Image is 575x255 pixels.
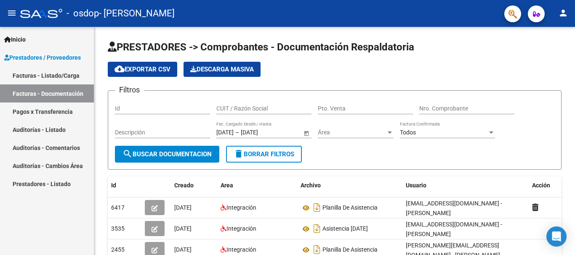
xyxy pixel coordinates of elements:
[174,204,192,211] span: [DATE]
[406,200,502,216] span: [EMAIL_ADDRESS][DOMAIN_NAME] - [PERSON_NAME]
[4,35,26,44] span: Inicio
[234,149,244,159] mat-icon: delete
[111,246,125,253] span: 2455
[322,226,368,232] span: Asistencia [DATE]
[406,182,426,189] span: Usuario
[67,4,99,23] span: - osdop
[234,150,294,158] span: Borrar Filtros
[7,8,17,18] mat-icon: menu
[190,66,254,73] span: Descarga Masiva
[241,129,282,136] input: Fecha fin
[318,129,386,136] span: Área
[115,146,219,163] button: Buscar Documentacion
[226,225,256,232] span: Integración
[184,62,261,77] button: Descarga Masiva
[221,182,233,189] span: Area
[171,176,217,195] datatable-header-cell: Creado
[216,129,234,136] input: Fecha inicio
[217,176,297,195] datatable-header-cell: Area
[301,182,321,189] span: Archivo
[400,129,416,136] span: Todos
[99,4,175,23] span: - [PERSON_NAME]
[226,246,256,253] span: Integración
[558,8,568,18] mat-icon: person
[108,41,414,53] span: PRESTADORES -> Comprobantes - Documentación Respaldatoria
[174,225,192,232] span: [DATE]
[546,226,567,247] div: Open Intercom Messenger
[114,64,125,74] mat-icon: cloud_download
[108,176,141,195] datatable-header-cell: Id
[114,66,170,73] span: Exportar CSV
[235,129,239,136] span: –
[402,176,529,195] datatable-header-cell: Usuario
[174,182,194,189] span: Creado
[115,84,144,96] h3: Filtros
[302,129,311,137] button: Open calendar
[529,176,571,195] datatable-header-cell: Acción
[111,225,125,232] span: 3535
[111,204,125,211] span: 6417
[297,176,402,195] datatable-header-cell: Archivo
[322,247,378,253] span: Planilla De Asistencia
[311,201,322,214] i: Descargar documento
[532,182,550,189] span: Acción
[226,146,302,163] button: Borrar Filtros
[4,53,81,62] span: Prestadores / Proveedores
[122,150,212,158] span: Buscar Documentacion
[108,62,177,77] button: Exportar CSV
[184,62,261,77] app-download-masive: Descarga masiva de comprobantes (adjuntos)
[111,182,116,189] span: Id
[226,204,256,211] span: Integración
[174,246,192,253] span: [DATE]
[322,205,378,211] span: Planilla De Asistencia
[406,221,502,237] span: [EMAIL_ADDRESS][DOMAIN_NAME] - [PERSON_NAME]
[311,222,322,235] i: Descargar documento
[122,149,133,159] mat-icon: search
